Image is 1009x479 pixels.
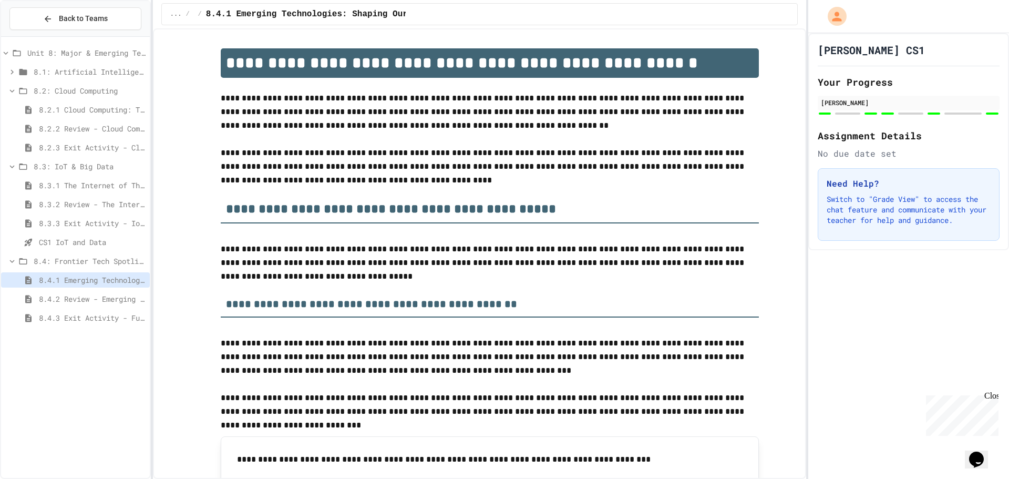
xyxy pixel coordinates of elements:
[39,104,146,115] span: 8.2.1 Cloud Computing: Transforming the Digital World
[198,10,202,18] span: /
[39,123,146,134] span: 8.2.2 Review - Cloud Computing
[27,47,146,58] span: Unit 8: Major & Emerging Technologies
[186,10,189,18] span: /
[34,85,146,96] span: 8.2: Cloud Computing
[965,437,998,468] iframe: chat widget
[34,161,146,172] span: 8.3: IoT & Big Data
[39,312,146,323] span: 8.4.3 Exit Activity - Future Tech Challenge
[39,293,146,304] span: 8.4.2 Review - Emerging Technologies: Shaping Our Digital Future
[39,237,146,248] span: CS1 IoT and Data
[818,147,1000,160] div: No due date set
[818,128,1000,143] h2: Assignment Details
[818,43,925,57] h1: [PERSON_NAME] CS1
[827,194,991,226] p: Switch to "Grade View" to access the chat feature and communicate with your teacher for help and ...
[34,256,146,267] span: 8.4: Frontier Tech Spotlight
[821,98,996,107] div: [PERSON_NAME]
[39,199,146,210] span: 8.3.2 Review - The Internet of Things and Big Data
[39,180,146,191] span: 8.3.1 The Internet of Things and Big Data: Our Connected Digital World
[922,391,998,436] iframe: chat widget
[170,10,182,18] span: ...
[59,13,108,24] span: Back to Teams
[4,4,73,67] div: Chat with us now!Close
[206,8,483,21] span: 8.4.1 Emerging Technologies: Shaping Our Digital Future
[34,66,146,77] span: 8.1: Artificial Intelligence Basics
[827,177,991,190] h3: Need Help?
[39,274,146,286] span: 8.4.1 Emerging Technologies: Shaping Our Digital Future
[39,142,146,153] span: 8.2.3 Exit Activity - Cloud Service Detective
[39,218,146,229] span: 8.3.3 Exit Activity - IoT Data Detective Challenge
[818,75,1000,89] h2: Your Progress
[9,7,141,30] button: Back to Teams
[817,4,849,28] div: My Account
